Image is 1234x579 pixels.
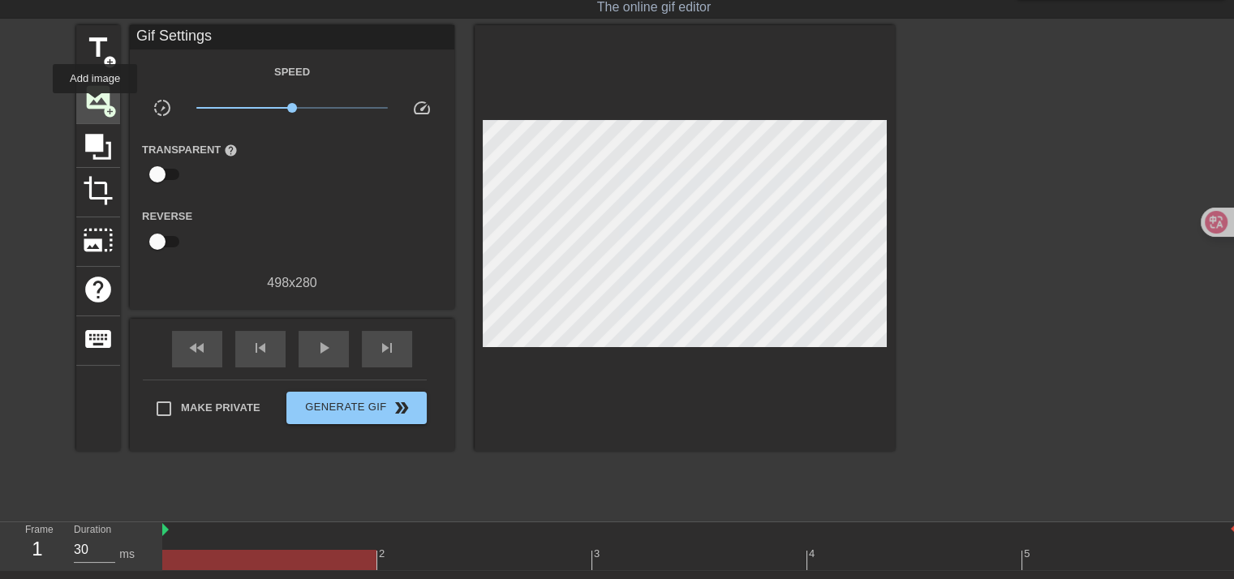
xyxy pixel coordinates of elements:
[412,98,432,118] span: speed
[119,546,135,563] div: ms
[130,273,454,293] div: 498 x 280
[377,338,397,358] span: skip_next
[379,546,388,562] div: 2
[392,398,411,418] span: double_arrow
[594,546,603,562] div: 3
[83,175,114,206] span: crop
[187,338,207,358] span: fast_rewind
[293,398,420,418] span: Generate Gif
[314,338,333,358] span: play_arrow
[809,546,818,562] div: 4
[286,392,427,424] button: Generate Gif
[142,142,238,158] label: Transparent
[74,525,111,535] label: Duration
[25,534,49,564] div: 1
[103,105,117,118] span: add_circle
[274,64,310,80] label: Speed
[142,208,192,225] label: Reverse
[181,400,260,416] span: Make Private
[251,338,270,358] span: skip_previous
[224,144,238,157] span: help
[83,274,114,305] span: help
[83,324,114,354] span: keyboard
[130,25,454,49] div: Gif Settings
[153,98,172,118] span: slow_motion_video
[1024,546,1033,562] div: 5
[83,32,114,63] span: title
[13,522,62,569] div: Frame
[83,225,114,255] span: photo_size_select_large
[103,55,117,69] span: add_circle
[83,82,114,113] span: image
